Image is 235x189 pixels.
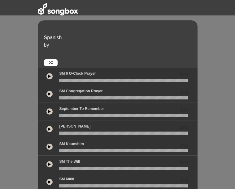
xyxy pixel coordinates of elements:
[59,106,104,111] p: September to Remember
[44,34,196,41] p: Spanish
[59,88,102,94] p: SM Congregation Prayer
[59,176,74,182] p: SM 6000
[38,3,78,15] img: songbox-logo-white.png
[59,141,84,147] p: SM Keunshim
[44,42,49,48] span: by
[180,107,188,113] span: 0.00
[59,124,90,129] p: [PERSON_NAME]
[180,160,188,166] span: 0.00
[59,71,96,76] p: SM 6 o-clock prayer
[180,89,188,96] span: 0.00
[180,124,188,131] span: 0.00
[180,177,188,184] span: 0.00
[59,159,80,164] p: SM The Will
[180,142,188,149] span: 0.00
[180,72,188,78] span: 0.00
